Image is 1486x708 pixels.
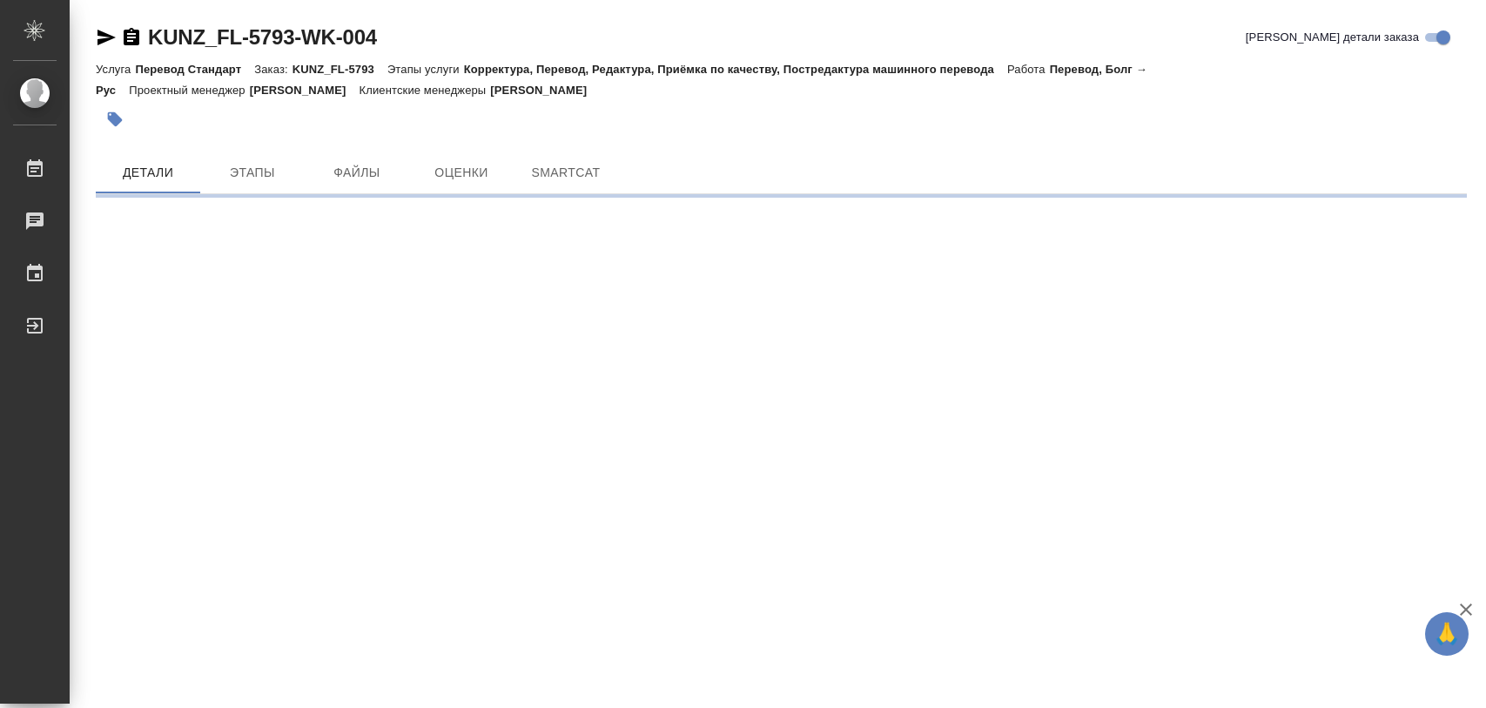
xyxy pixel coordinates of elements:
span: SmartCat [524,162,608,184]
p: [PERSON_NAME] [250,84,360,97]
button: 🙏 [1425,612,1469,656]
span: Детали [106,162,190,184]
p: Проектный менеджер [129,84,249,97]
p: Услуга [96,63,135,76]
button: Скопировать ссылку [121,27,142,48]
span: Файлы [315,162,399,184]
p: Работа [1007,63,1050,76]
span: Этапы [211,162,294,184]
p: Заказ: [254,63,292,76]
p: [PERSON_NAME] [490,84,600,97]
p: Этапы услуги [387,63,464,76]
p: Клиентские менеджеры [360,84,491,97]
p: Корректура, Перевод, Редактура, Приёмка по качеству, Постредактура машинного перевода [464,63,1007,76]
a: KUNZ_FL-5793-WK-004 [148,25,377,49]
button: Добавить тэг [96,100,134,138]
span: 🙏 [1432,616,1462,652]
p: Перевод Стандарт [135,63,254,76]
button: Скопировать ссылку для ЯМессенджера [96,27,117,48]
span: [PERSON_NAME] детали заказа [1246,29,1419,46]
span: Оценки [420,162,503,184]
p: KUNZ_FL-5793 [292,63,387,76]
